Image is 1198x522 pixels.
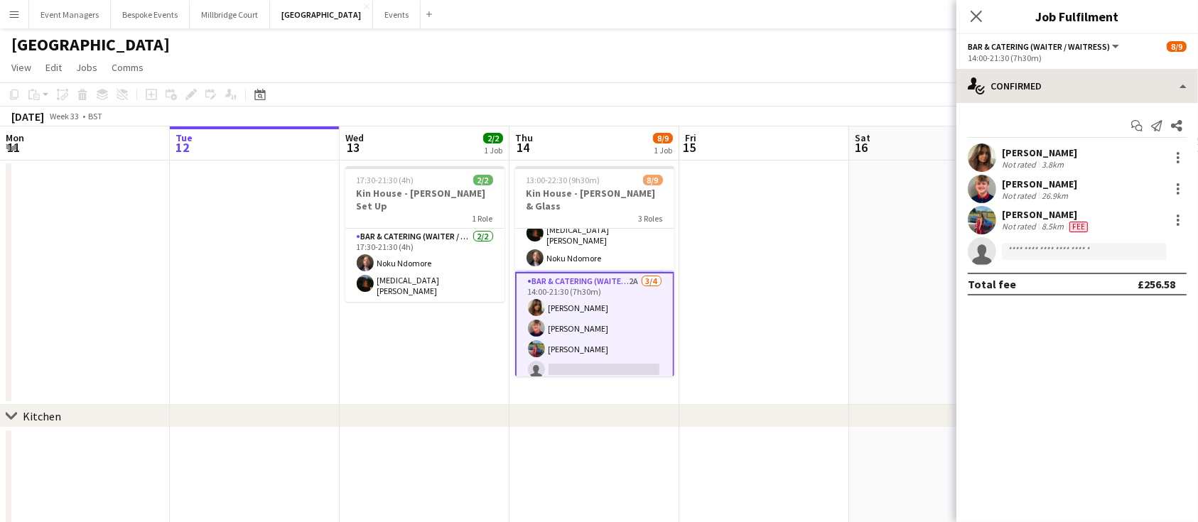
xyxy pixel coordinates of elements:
[956,7,1198,26] h3: Job Fulfilment
[683,139,696,156] span: 15
[515,272,674,385] app-card-role: Bar & Catering (Waiter / waitress)2A3/414:00-21:30 (7h30m)[PERSON_NAME][PERSON_NAME][PERSON_NAME]
[190,1,270,28] button: Millbridge Court
[483,133,503,143] span: 2/2
[653,133,673,143] span: 8/9
[357,175,414,185] span: 17:30-21:30 (4h)
[956,69,1198,103] div: Confirmed
[6,131,24,144] span: Mon
[855,131,870,144] span: Sat
[968,277,1016,291] div: Total fee
[1002,208,1091,221] div: [PERSON_NAME]
[1002,159,1039,170] div: Not rated
[29,1,111,28] button: Event Managers
[23,409,61,423] div: Kitchen
[515,166,674,376] app-job-card: 13:00-22:30 (9h30m)8/9Kin House - [PERSON_NAME] & Glass3 RolesBar & Catering (Waiter / waitress)2...
[176,131,193,144] span: Tue
[968,41,1110,52] span: Bar & Catering (Waiter / waitress)
[968,41,1121,52] button: Bar & Catering (Waiter / waitress)
[639,213,663,224] span: 3 Roles
[1002,146,1077,159] div: [PERSON_NAME]
[1002,221,1039,232] div: Not rated
[1067,221,1091,232] div: Crew has different fees then in role
[527,175,600,185] span: 13:00-22:30 (9h30m)
[373,1,421,28] button: Events
[111,1,190,28] button: Bespoke Events
[47,111,82,121] span: Week 33
[643,175,663,185] span: 8/9
[515,187,674,212] h3: Kin House - [PERSON_NAME] & Glass
[11,34,170,55] h1: [GEOGRAPHIC_DATA]
[6,58,37,77] a: View
[173,139,193,156] span: 12
[4,139,24,156] span: 11
[473,175,493,185] span: 2/2
[345,229,504,302] app-card-role: Bar & Catering (Waiter / waitress)2/217:30-21:30 (4h)Noku Ndomore[MEDICAL_DATA][PERSON_NAME]
[1039,159,1067,170] div: 3.8km
[345,166,504,302] app-job-card: 17:30-21:30 (4h)2/2Kin House - [PERSON_NAME] Set Up1 RoleBar & Catering (Waiter / waitress)2/217:...
[11,61,31,74] span: View
[484,145,502,156] div: 1 Job
[343,139,364,156] span: 13
[76,61,97,74] span: Jobs
[1002,178,1077,190] div: [PERSON_NAME]
[1002,190,1039,201] div: Not rated
[968,53,1187,63] div: 14:00-21:30 (7h30m)
[1039,221,1067,232] div: 8.5km
[345,187,504,212] h3: Kin House - [PERSON_NAME] Set Up
[513,139,533,156] span: 14
[654,145,672,156] div: 1 Job
[473,213,493,224] span: 1 Role
[1167,41,1187,52] span: 8/9
[853,139,870,156] span: 16
[106,58,149,77] a: Comms
[88,111,102,121] div: BST
[70,58,103,77] a: Jobs
[1138,277,1175,291] div: £256.58
[1069,222,1088,232] span: Fee
[11,109,44,124] div: [DATE]
[45,61,62,74] span: Edit
[1039,190,1071,201] div: 26.9km
[345,131,364,144] span: Wed
[515,199,674,272] app-card-role: Bar & Catering (Waiter / waitress)2/213:00-20:00 (7h)[MEDICAL_DATA][PERSON_NAME]Noku Ndomore
[112,61,144,74] span: Comms
[685,131,696,144] span: Fri
[270,1,373,28] button: [GEOGRAPHIC_DATA]
[40,58,68,77] a: Edit
[515,131,533,144] span: Thu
